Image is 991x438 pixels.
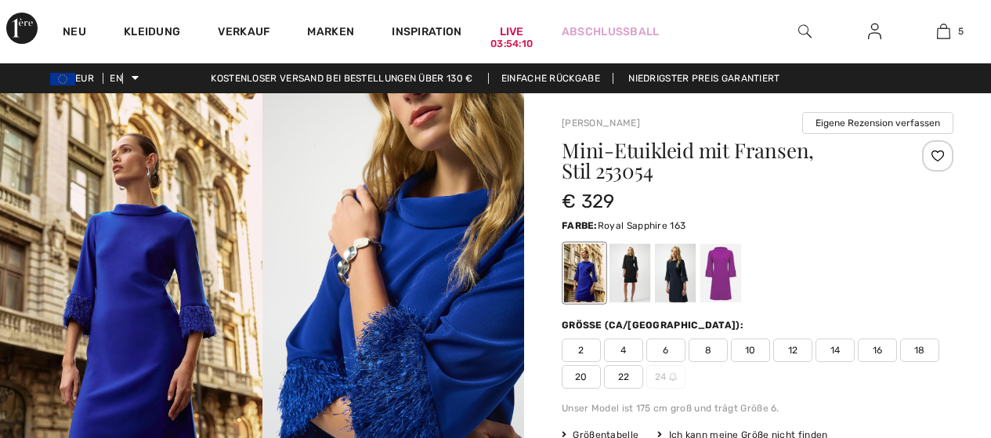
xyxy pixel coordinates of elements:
div: 03:54:10 [490,37,533,52]
font: Inspiration [392,25,461,38]
img: 1ère Avenue [6,13,38,44]
font: Live [500,25,524,38]
span: 10 [731,338,770,362]
span: 14 [816,338,855,362]
img: Meine Tasche [937,22,950,41]
font: Marken [307,25,354,38]
a: Marken [307,25,354,42]
div: Kosmos [700,244,741,302]
font: Abschlussball [562,25,660,38]
button: Eigene Rezension verfassen [802,112,953,134]
img: Durchsuchen Sie die Website [798,22,812,41]
font: Größe (CA/[GEOGRAPHIC_DATA]): [562,320,743,331]
span: 8 [689,338,728,362]
div: Schwarz [609,244,650,302]
font: Einfache Rückgabe [501,73,600,84]
font: Unser Model ist 175 cm groß und trägt Größe 6. [562,403,779,414]
span: 4 [604,338,643,362]
font: EN [110,73,122,84]
iframe: Öffnet ein Widget, in dem Sie weitere Informationen finden [891,320,975,360]
a: Live03:54:10 [500,24,524,40]
div: Royal Sapphire 163 [564,244,605,302]
span: 6 [646,338,685,362]
span: 16 [858,338,897,362]
font: Kostenloser Versand bei Bestellungen über 130 € [211,73,472,84]
a: Anmelden [855,22,894,42]
span: € 329 [562,190,615,212]
a: Verkauf [218,25,269,42]
div: Mitternachtsblau [655,244,696,302]
font: Farbe: [562,220,598,231]
font: Verkauf [218,25,269,38]
img: Euro [50,73,75,85]
font: Neu [63,25,86,38]
font: Royal Sapphire 163 [598,220,685,231]
font: Kleidung [124,25,180,38]
font: EUR [75,73,94,84]
span: 2 [562,338,601,362]
a: Kostenloser Versand bei Bestellungen über 130 € [198,73,485,84]
span: 20 [562,365,601,389]
a: Neu [63,25,86,42]
a: Kleidung [124,25,180,42]
a: Niedrigster Preis garantiert [616,73,792,84]
a: Einfache Rückgabe [488,73,613,84]
a: [PERSON_NAME] [562,118,640,129]
span: 12 [773,338,812,362]
span: 22 [604,365,643,389]
span: 24 [646,365,685,389]
a: 5 [910,22,978,41]
font: Mini-Etuikleid mit Fransen, Stil 253054 [562,136,814,184]
font: 5 [958,26,964,37]
font: Eigene Rezension verfassen [816,118,940,129]
a: Abschlussball [562,24,660,40]
img: Meine Daten [868,22,881,41]
font: Niedrigster Preis garantiert [628,73,779,84]
img: ring-m.svg [669,373,677,381]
